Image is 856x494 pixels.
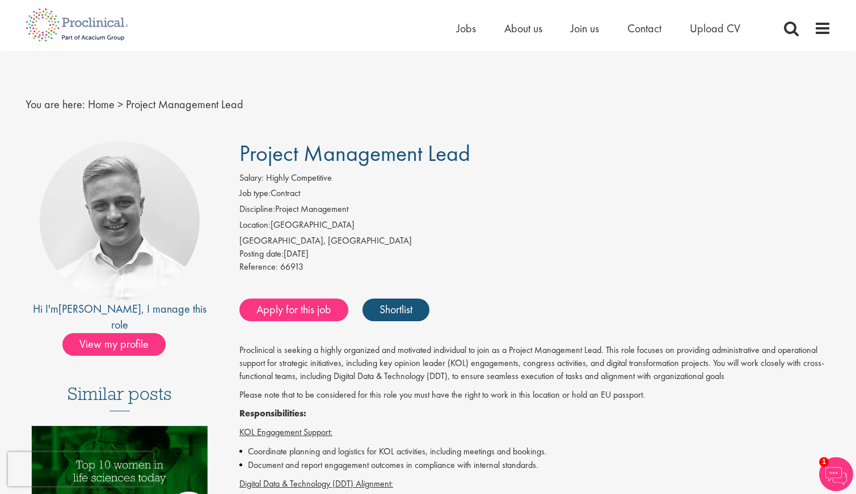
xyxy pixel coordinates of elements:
[239,219,831,235] li: [GEOGRAPHIC_DATA]
[239,172,264,185] label: Salary:
[239,458,831,472] li: Document and report engagement outcomes in compliance with internal standards.
[239,187,271,200] label: Job type:
[239,219,271,232] label: Location:
[571,21,599,36] a: Join us
[239,235,831,248] div: [GEOGRAPHIC_DATA], [GEOGRAPHIC_DATA]
[68,384,172,411] h3: Similar posts
[26,301,214,333] div: Hi I'm , I manage this role
[819,457,853,491] img: Chatbot
[62,333,166,356] span: View my profile
[26,97,85,112] span: You are here:
[690,21,740,36] a: Upload CV
[239,478,393,489] span: Digital Data & Technology (DDT) Alignment:
[239,407,306,419] strong: Responsibilities:
[266,172,332,184] span: Highly Competitive
[239,139,470,168] span: Project Management Lead
[239,261,278,274] label: Reference:
[239,299,348,321] a: Apply for this job
[239,426,332,438] span: KOL Engagement Support:
[239,248,831,261] div: [DATE]
[239,248,284,259] span: Posting date:
[126,97,243,112] span: Project Management Lead
[58,301,141,316] a: [PERSON_NAME]
[504,21,542,36] a: About us
[239,203,275,216] label: Discipline:
[239,187,831,203] li: Contract
[62,335,177,350] a: View my profile
[8,452,153,486] iframe: reCAPTCHA
[239,203,831,219] li: Project Management
[239,445,831,458] li: Coordinate planning and logistics for KOL activities, including meetings and bookings.
[362,299,429,321] a: Shortlist
[457,21,476,36] a: Jobs
[117,97,123,112] span: >
[88,97,115,112] a: breadcrumb link
[627,21,661,36] a: Contact
[819,457,829,467] span: 1
[40,141,200,301] img: imeage of recruiter Joshua Bye
[239,344,831,383] p: Proclinical is seeking a highly organized and motivated individual to join as a Project Managemen...
[239,389,831,402] p: Please note that to be considered for this role you must have the right to work in this location ...
[280,261,303,272] span: 66913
